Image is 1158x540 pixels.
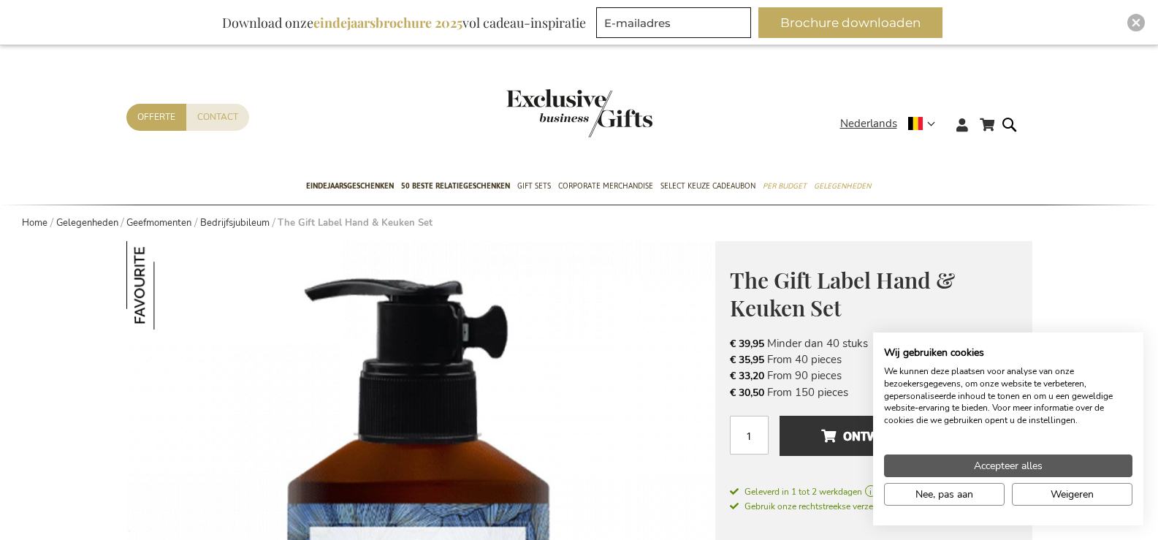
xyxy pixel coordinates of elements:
h2: Wij gebruiken cookies [884,346,1132,360]
a: Gebruik onze rechtstreekse verzendservice [730,498,910,513]
span: Corporate Merchandise [558,178,653,194]
input: Aantal [730,416,769,455]
li: From 150 pieces [730,384,1018,400]
span: € 39,95 [730,337,764,351]
span: € 35,95 [730,353,764,367]
a: Contact [186,104,249,131]
a: Bedrijfsjubileum [200,216,270,229]
button: Accepteer alle cookies [884,455,1132,477]
span: Eindejaarsgeschenken [306,178,394,194]
span: The Gift Label Hand & Keuken Set [730,265,955,323]
p: We kunnen deze plaatsen voor analyse van onze bezoekersgegevens, om onze website te verbeteren, g... [884,365,1132,427]
span: € 30,50 [730,386,764,400]
span: Accepteer alles [974,458,1043,474]
span: Nee, pas aan [915,487,973,502]
div: Nederlands [840,115,945,132]
span: € 33,20 [730,369,764,383]
input: E-mailadres [596,7,751,38]
span: Weigeren [1051,487,1094,502]
a: Geefmomenten [126,216,191,229]
li: From 40 pieces [730,351,1018,368]
img: Exclusive Business gifts logo [506,89,652,137]
img: The Gift Label Hand & Keuken Set [126,241,215,330]
a: store logo [506,89,579,137]
form: marketing offers and promotions [596,7,755,42]
span: Gebruik onze rechtstreekse verzendservice [730,501,910,512]
button: Brochure downloaden [758,7,942,38]
a: Offerte [126,104,186,131]
a: Gelegenheden [56,216,118,229]
span: Nederlands [840,115,897,132]
button: Alle cookies weigeren [1012,483,1132,506]
div: Close [1127,14,1145,31]
img: Close [1132,18,1140,27]
button: Ontwerp en voeg toe [780,416,1017,456]
li: From 90 pieces [730,368,1018,384]
div: Download onze vol cadeau-inspiratie [216,7,593,38]
span: Gelegenheden [814,178,871,194]
span: Select Keuze Cadeaubon [660,178,755,194]
a: Home [22,216,47,229]
span: Gift Sets [517,178,551,194]
strong: The Gift Label Hand & Keuken Set [278,216,433,229]
li: Minder dan 40 stuks [730,335,1018,351]
span: Ontwerp en voeg toe [821,425,975,448]
span: Per Budget [763,178,807,194]
button: Pas cookie voorkeuren aan [884,483,1005,506]
span: 50 beste relatiegeschenken [401,178,510,194]
a: Geleverd in 1 tot 2 werkdagen [730,485,1018,498]
b: eindejaarsbrochure 2025 [313,14,462,31]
